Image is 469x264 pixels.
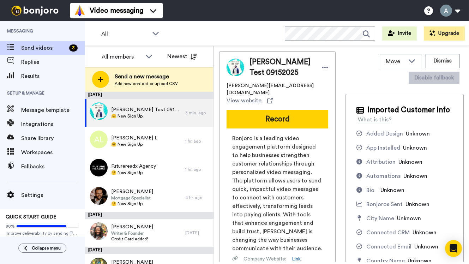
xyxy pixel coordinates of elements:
[111,188,153,195] span: [PERSON_NAME]
[409,72,459,84] button: Disable fallback
[111,134,157,142] span: [PERSON_NAME] L
[101,30,149,38] span: All
[102,53,142,61] div: All members
[6,230,79,236] span: Improve deliverability by sending [PERSON_NAME]’s from your own email
[90,222,108,240] img: b5ff1316-1835-4254-b4e9-c1ae48bf372f.jpg
[111,163,156,170] span: Futurereadx Agency
[380,187,404,193] span: Unknown
[366,200,403,209] div: Bonjoros Sent
[227,59,244,76] img: Image of Aaron Colina Test 09152025
[398,159,422,165] span: Unknown
[227,110,328,128] button: Record
[405,202,429,207] span: Unknown
[85,212,214,219] div: [DATE]
[366,186,374,194] div: Bio
[366,228,410,237] div: Connected CRM
[111,142,157,147] span: 🤗 New Sign Up
[397,216,421,221] span: Unknown
[32,245,61,251] span: Collapse menu
[249,57,315,78] span: [PERSON_NAME] Test 09152025
[227,82,328,96] span: [PERSON_NAME][EMAIL_ADDRESS][DOMAIN_NAME]
[21,134,85,143] span: Share library
[185,138,210,144] div: 1 hr. ago
[413,230,437,235] span: Unknown
[243,256,286,263] span: Company Website :
[185,230,210,236] div: [DATE]
[292,256,301,263] a: Link
[424,26,465,41] button: Upgrade
[445,240,462,257] div: Open Intercom Messenger
[366,144,400,152] div: App Installed
[185,110,210,116] div: 3 min. ago
[21,106,85,114] span: Message template
[85,247,214,254] div: [DATE]
[21,58,85,66] span: Replies
[366,158,396,166] div: Attribution
[367,105,450,115] span: Imported Customer Info
[406,131,430,137] span: Unknown
[21,191,85,199] span: Settings
[21,72,85,80] span: Results
[185,195,210,200] div: 4 hr. ago
[111,113,182,119] span: 🤗 New Sign Up
[111,236,153,242] span: Credit Card added!
[185,167,210,172] div: 1 hr. ago
[21,120,85,128] span: Integrations
[382,26,417,41] button: Invite
[227,96,273,105] a: View website
[162,49,203,64] button: Newest
[403,145,427,151] span: Unknown
[111,195,153,201] span: Mortgage Specialist
[366,242,411,251] div: Connected Email
[403,173,427,179] span: Unknown
[115,72,178,81] span: Send a new message
[90,102,108,120] img: 238f060e-09d7-4b5a-afd0-11ecef06bccb.jpg
[408,258,432,264] span: Unknown
[414,244,438,250] span: Unknown
[227,96,261,105] span: View website
[21,162,85,171] span: Fallbacks
[111,106,182,113] span: [PERSON_NAME] Test 09152025
[111,170,156,175] span: 🤗 New Sign Up
[6,223,15,229] span: 80%
[115,81,178,86] span: Add new contact or upload CSV
[6,215,56,220] span: QUICK START GUIDE
[21,148,85,157] span: Workspaces
[90,6,143,16] span: Video messaging
[90,131,108,148] img: al.png
[386,57,405,66] span: Move
[8,6,61,16] img: bj-logo-header-white.svg
[366,130,403,138] div: Added Design
[366,172,401,180] div: Automations
[111,230,153,236] span: Writer & Founder
[232,134,323,253] span: Bonjoro is a leading video engagement platform designed to help businesses strengthen customer re...
[111,223,153,230] span: [PERSON_NAME]
[90,159,108,176] img: 410f9e37-bc16-4e91-93c7-e5d7c3eaade1.png
[85,92,214,99] div: [DATE]
[18,244,66,253] button: Collapse menu
[21,44,66,52] span: Send videos
[426,54,459,68] button: Dismiss
[366,214,394,223] div: City Name
[111,201,153,206] span: 🤗 New Sign Up
[69,44,78,52] div: 3
[90,187,108,205] img: 5d08f24f-9762-4b3c-ae00-ff814f39e126.jpg
[358,115,392,124] div: What is this?
[74,5,85,16] img: vm-color.svg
